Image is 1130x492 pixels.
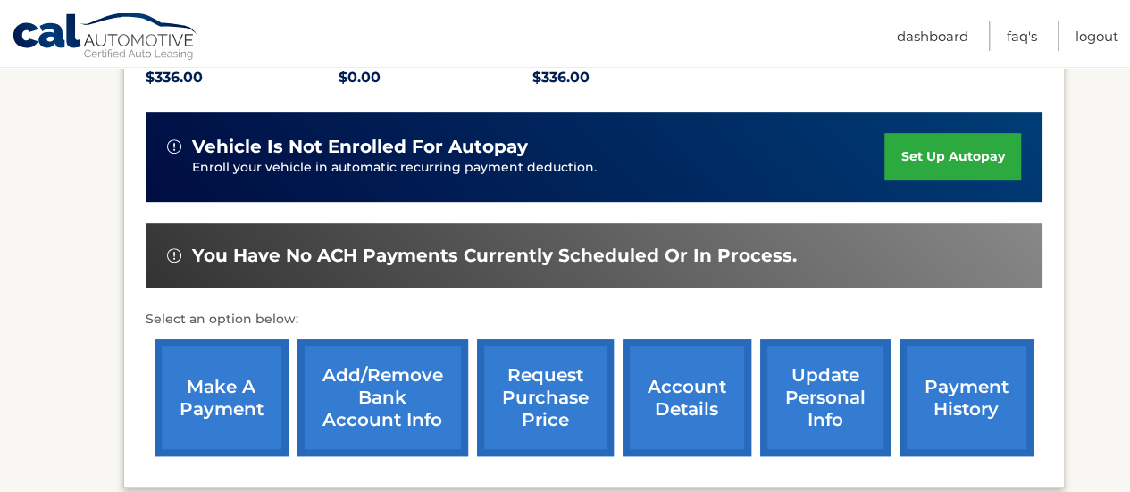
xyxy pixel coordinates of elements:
[167,139,181,154] img: alert-white.svg
[12,12,199,63] a: Cal Automotive
[297,339,468,456] a: Add/Remove bank account info
[155,339,289,456] a: make a payment
[192,158,885,178] p: Enroll your vehicle in automatic recurring payment deduction.
[900,339,1034,456] a: payment history
[192,136,528,158] span: vehicle is not enrolled for autopay
[1076,21,1118,51] a: Logout
[167,248,181,263] img: alert-white.svg
[339,65,532,90] p: $0.00
[760,339,891,456] a: update personal info
[192,245,797,267] span: You have no ACH payments currently scheduled or in process.
[884,133,1020,180] a: set up autopay
[623,339,751,456] a: account details
[146,309,1042,330] p: Select an option below:
[897,21,968,51] a: Dashboard
[532,65,726,90] p: $336.00
[146,65,339,90] p: $336.00
[1007,21,1037,51] a: FAQ's
[477,339,614,456] a: request purchase price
